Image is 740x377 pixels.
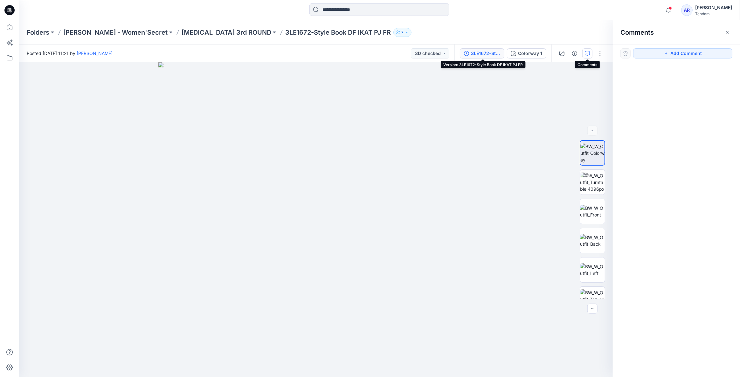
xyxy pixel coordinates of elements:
a: Folders [27,28,49,37]
button: Add Comment [633,48,732,58]
button: 7 [393,28,411,37]
img: BW_W_Outfit_Front [580,205,605,218]
div: [PERSON_NAME] [695,4,732,11]
img: BW_W_Outfit_Back [580,234,605,247]
button: Details [570,48,580,58]
div: AR [681,4,693,16]
img: BW_W_Outfit_Turntable 4096px [580,172,605,192]
h2: Comments [620,29,654,36]
div: 3LE1672-Style Book DF IKAT PJ FR [471,50,500,57]
button: Colorway 1 [507,48,546,58]
span: Posted [DATE] 11:21 by [27,50,113,57]
div: Colorway 1 [518,50,542,57]
a: [PERSON_NAME] [77,51,113,56]
p: 3LE1672-Style Book DF IKAT PJ FR [285,28,391,37]
button: 3LE1672-Style Book DF IKAT PJ FR [460,48,504,58]
p: 7 [401,29,404,36]
img: BW_W_Outfit_Top_CloseUp [580,289,605,309]
img: BW_W_Outfit_Colorway [580,143,605,163]
a: [PERSON_NAME] - Women'Secret [63,28,168,37]
img: BW_W_Outfit_Left [580,263,605,277]
img: eyJhbGciOiJIUzI1NiIsImtpZCI6IjAiLCJzbHQiOiJzZXMiLCJ0eXAiOiJKV1QifQ.eyJkYXRhIjp7InR5cGUiOiJzdG9yYW... [158,62,473,377]
a: [MEDICAL_DATA] 3rd ROUND [182,28,271,37]
div: Tendam [695,11,732,16]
